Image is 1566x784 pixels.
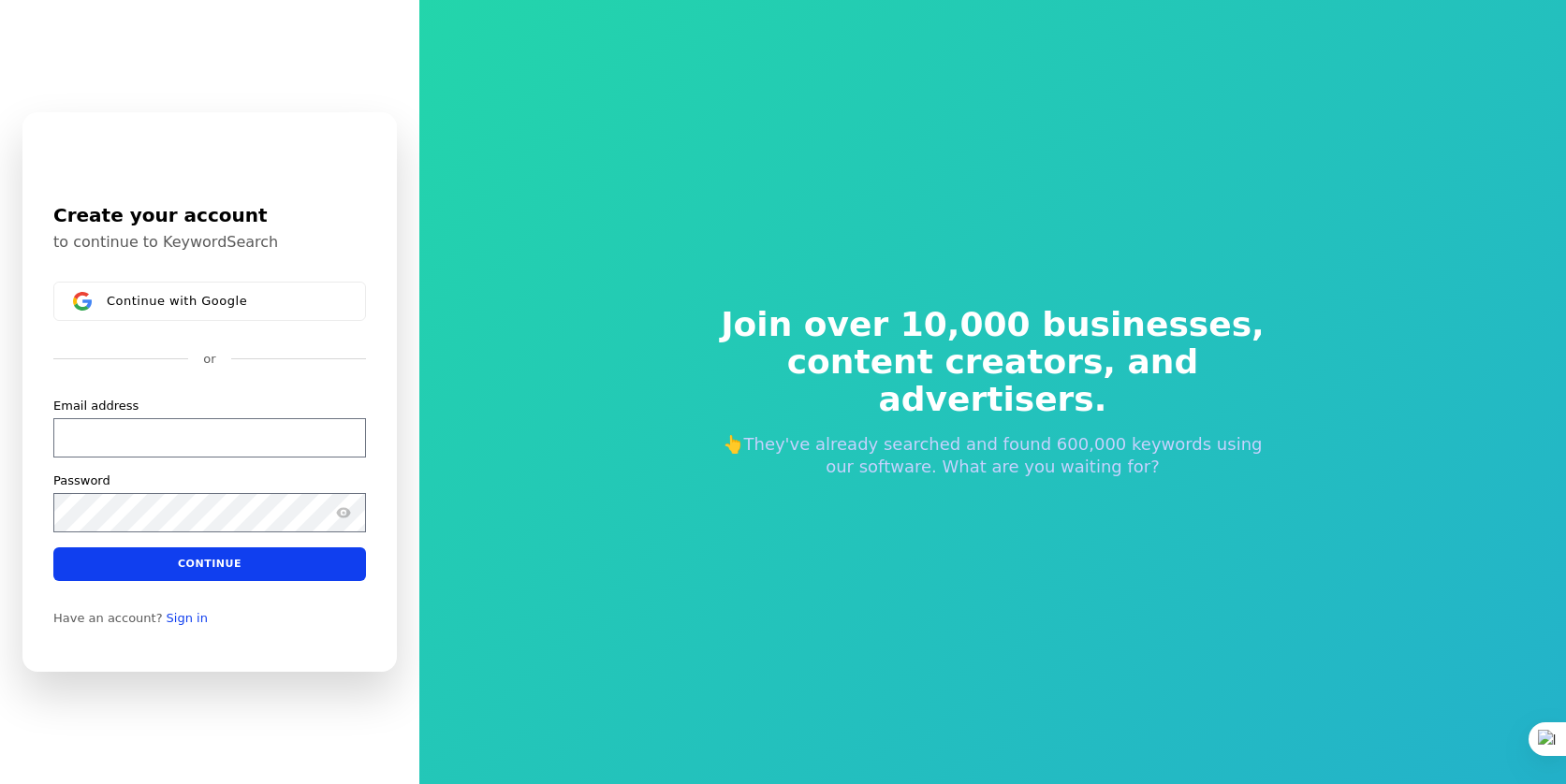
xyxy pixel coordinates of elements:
p: or [203,351,215,368]
img: Sign in with Google [73,292,92,311]
button: Sign in with GoogleContinue with Google [53,282,366,321]
span: Have an account? [53,611,163,626]
span: Continue with Google [107,294,247,309]
label: Email address [53,398,139,414]
button: Continue [53,547,366,581]
button: Show password [332,501,355,524]
span: content creators, and advertisers. [709,343,1278,418]
label: Password [53,472,110,489]
p: 👆They've already searched and found 600,000 keywords using our software. What are you waiting for? [709,433,1278,478]
span: Join over 10,000 businesses, [709,306,1278,343]
p: to continue to KeywordSearch [53,233,366,252]
h1: Create your account [53,201,366,229]
a: Sign in [167,611,208,626]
